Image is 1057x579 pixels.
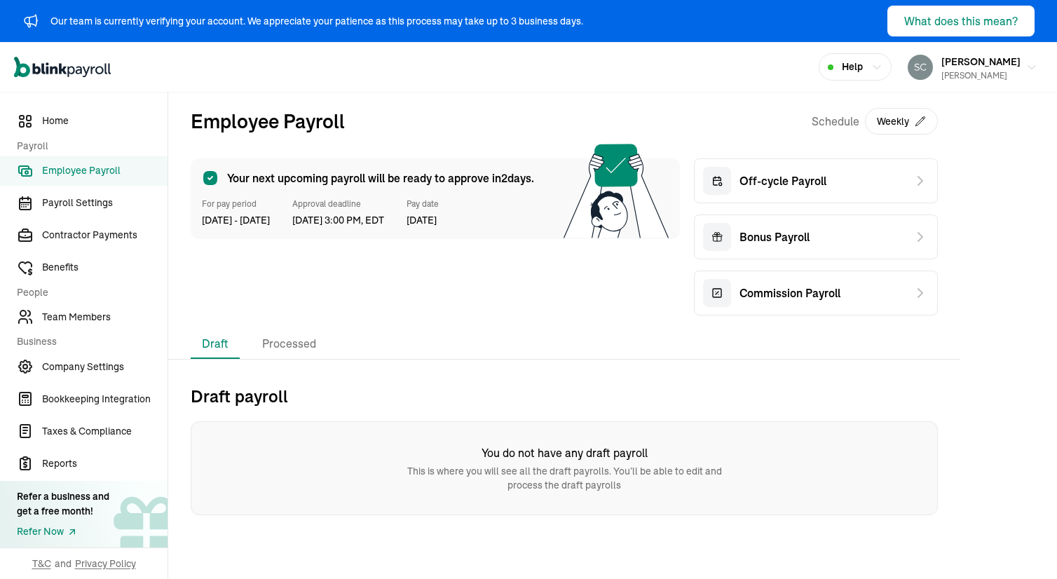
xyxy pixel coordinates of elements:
[42,228,168,243] span: Contractor Payments
[42,456,168,471] span: Reports
[17,285,159,300] span: People
[191,385,938,407] h2: Draft payroll
[887,6,1035,36] button: What does this mean?
[292,198,384,210] span: Approval deadline
[251,329,327,359] li: Processed
[17,489,109,519] div: Refer a business and get a free month!
[407,213,439,228] span: [DATE]
[42,360,168,374] span: Company Settings
[396,444,732,461] h6: You do not have any draft payroll
[739,229,810,245] span: Bonus Payroll
[17,524,109,539] a: Refer Now
[227,170,534,186] span: Your next upcoming payroll will be ready to approve in 2 days.
[865,108,938,135] button: Weekly
[202,213,270,228] span: [DATE] - [DATE]
[396,464,732,492] p: This is where you will see all the draft payrolls. You’ll be able to edit and process the draft p...
[842,60,863,74] span: Help
[42,163,168,178] span: Employee Payroll
[812,107,938,136] div: Schedule
[739,285,840,301] span: Commission Payroll
[191,107,345,136] h2: Employee Payroll
[42,114,168,128] span: Home
[75,557,136,571] span: Privacy Policy
[902,50,1043,85] button: [PERSON_NAME][PERSON_NAME]
[17,334,159,349] span: Business
[17,139,159,154] span: Payroll
[904,13,1018,29] div: What does this mean?
[14,47,111,88] nav: Global
[32,557,51,571] span: T&C
[941,55,1021,68] span: [PERSON_NAME]
[941,69,1021,82] div: [PERSON_NAME]
[42,392,168,407] span: Bookkeeping Integration
[42,310,168,325] span: Team Members
[50,14,583,29] div: Our team is currently verifying your account. We appreciate your patience as this process may tak...
[191,329,240,359] li: Draft
[407,198,439,210] span: Pay date
[42,196,168,210] span: Payroll Settings
[824,428,1057,579] iframe: Chat Widget
[819,53,892,81] button: Help
[42,260,168,275] span: Benefits
[739,172,826,189] span: Off-cycle Payroll
[292,213,384,228] span: [DATE] 3:00 PM, EDT
[42,424,168,439] span: Taxes & Compliance
[202,198,270,210] span: For pay period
